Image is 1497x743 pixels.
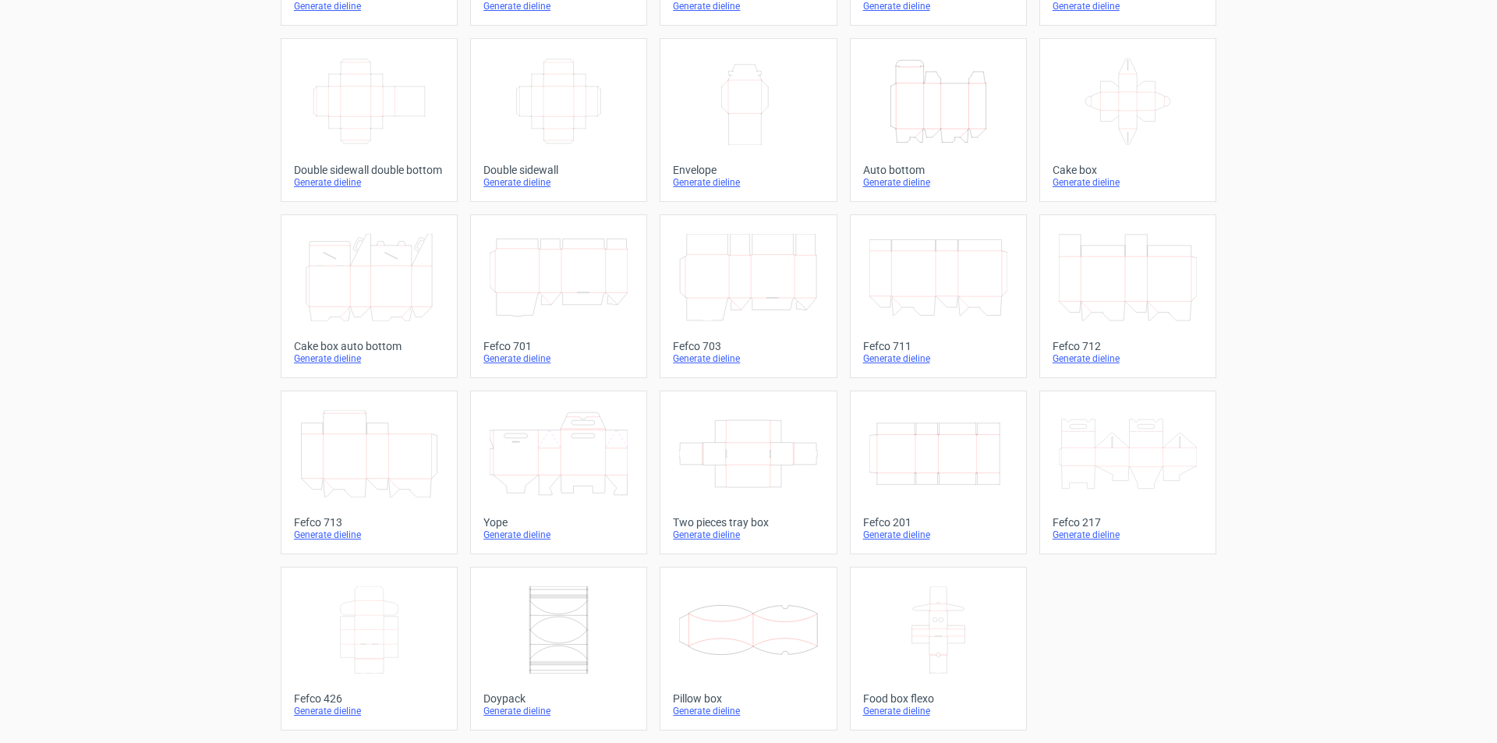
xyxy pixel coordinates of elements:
[483,164,634,176] div: Double sidewall
[673,705,823,717] div: Generate dieline
[863,164,1014,176] div: Auto bottom
[483,340,634,352] div: Fefco 701
[660,38,837,202] a: EnvelopeGenerate dieline
[673,692,823,705] div: Pillow box
[470,214,647,378] a: Fefco 701Generate dieline
[483,352,634,365] div: Generate dieline
[1053,176,1203,189] div: Generate dieline
[483,692,634,705] div: Doypack
[470,567,647,731] a: DoypackGenerate dieline
[863,516,1014,529] div: Fefco 201
[673,176,823,189] div: Generate dieline
[1053,340,1203,352] div: Fefco 712
[1039,38,1216,202] a: Cake boxGenerate dieline
[294,516,444,529] div: Fefco 713
[863,176,1014,189] div: Generate dieline
[850,38,1027,202] a: Auto bottomGenerate dieline
[294,705,444,717] div: Generate dieline
[281,38,458,202] a: Double sidewall double bottomGenerate dieline
[1053,516,1203,529] div: Fefco 217
[1039,214,1216,378] a: Fefco 712Generate dieline
[294,340,444,352] div: Cake box auto bottom
[863,529,1014,541] div: Generate dieline
[850,214,1027,378] a: Fefco 711Generate dieline
[673,529,823,541] div: Generate dieline
[1053,352,1203,365] div: Generate dieline
[1053,164,1203,176] div: Cake box
[660,567,837,731] a: Pillow boxGenerate dieline
[1053,529,1203,541] div: Generate dieline
[483,516,634,529] div: Yope
[294,352,444,365] div: Generate dieline
[294,164,444,176] div: Double sidewall double bottom
[863,340,1014,352] div: Fefco 711
[673,352,823,365] div: Generate dieline
[483,705,634,717] div: Generate dieline
[470,38,647,202] a: Double sidewallGenerate dieline
[673,516,823,529] div: Two pieces tray box
[850,567,1027,731] a: Food box flexoGenerate dieline
[281,391,458,554] a: Fefco 713Generate dieline
[863,352,1014,365] div: Generate dieline
[673,164,823,176] div: Envelope
[281,567,458,731] a: Fefco 426Generate dieline
[863,692,1014,705] div: Food box flexo
[673,340,823,352] div: Fefco 703
[660,391,837,554] a: Two pieces tray boxGenerate dieline
[294,529,444,541] div: Generate dieline
[483,529,634,541] div: Generate dieline
[850,391,1027,554] a: Fefco 201Generate dieline
[1039,391,1216,554] a: Fefco 217Generate dieline
[470,391,647,554] a: YopeGenerate dieline
[294,176,444,189] div: Generate dieline
[294,692,444,705] div: Fefco 426
[660,214,837,378] a: Fefco 703Generate dieline
[483,176,634,189] div: Generate dieline
[281,214,458,378] a: Cake box auto bottomGenerate dieline
[863,705,1014,717] div: Generate dieline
